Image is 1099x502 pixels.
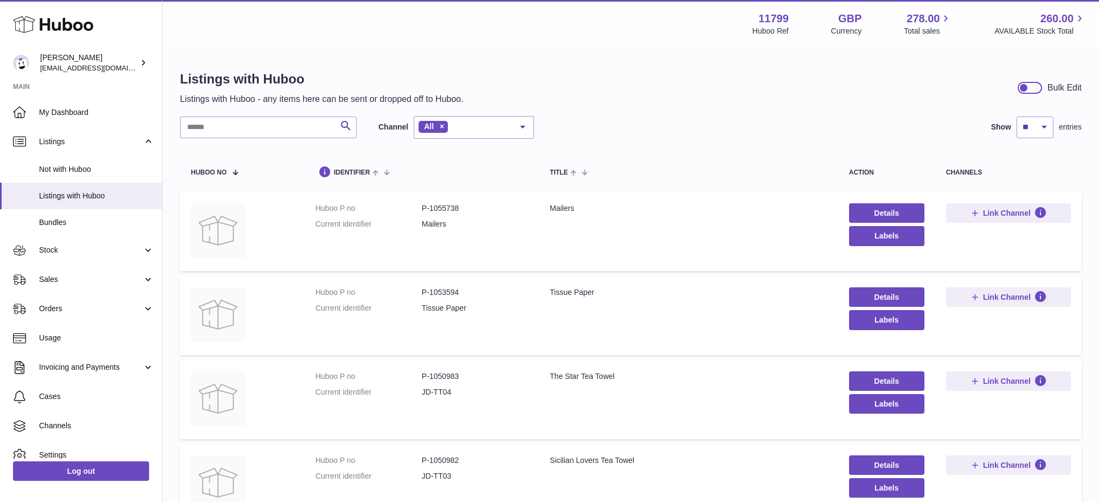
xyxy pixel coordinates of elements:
[550,169,568,176] span: title
[316,203,422,214] dt: Huboo P no
[849,394,924,414] button: Labels
[759,11,789,26] strong: 11799
[1040,11,1074,26] span: 260.00
[991,122,1011,132] label: Show
[550,203,827,214] div: Mailers
[39,362,143,372] span: Invoicing and Payments
[550,371,827,382] div: The Star Tea Towel
[39,164,154,175] span: Not with Huboo
[422,371,528,382] dd: P-1050983
[39,245,143,255] span: Stock
[849,371,924,391] a: Details
[849,310,924,330] button: Labels
[422,203,528,214] dd: P-1055738
[316,371,422,382] dt: Huboo P no
[994,11,1086,36] a: 260.00 AVAILABLE Stock Total
[550,287,827,298] div: Tissue Paper
[422,387,528,397] dd: JD-TT04
[40,63,159,72] span: [EMAIL_ADDRESS][DOMAIN_NAME]
[422,287,528,298] dd: P-1053594
[39,274,143,285] span: Sales
[378,122,408,132] label: Channel
[904,26,952,36] span: Total sales
[191,169,227,176] span: Huboo no
[424,122,434,131] span: All
[946,455,1071,475] button: Link Channel
[316,219,422,229] dt: Current identifier
[983,292,1031,302] span: Link Channel
[180,93,464,105] p: Listings with Huboo - any items here can be sent or dropped off to Huboo.
[316,387,422,397] dt: Current identifier
[13,55,29,71] img: internalAdmin-11799@internal.huboo.com
[39,304,143,314] span: Orders
[422,471,528,481] dd: JD-TT03
[849,287,924,307] a: Details
[550,455,827,466] div: Sicilian Lovers Tea Towel
[39,191,154,201] span: Listings with Huboo
[180,70,464,88] h1: Listings with Huboo
[1047,82,1082,94] div: Bulk Edit
[316,455,422,466] dt: Huboo P no
[838,11,862,26] strong: GBP
[316,287,422,298] dt: Huboo P no
[946,169,1071,176] div: channels
[39,391,154,402] span: Cases
[191,287,245,342] img: Tissue Paper
[849,169,924,176] div: action
[40,53,138,73] div: [PERSON_NAME]
[191,371,245,426] img: The Star Tea Towel
[39,217,154,228] span: Bundles
[946,371,1071,391] button: Link Channel
[849,203,924,223] a: Details
[946,287,1071,307] button: Link Channel
[946,203,1071,223] button: Link Channel
[831,26,862,36] div: Currency
[849,455,924,475] a: Details
[983,460,1031,470] span: Link Channel
[1059,122,1082,132] span: entries
[334,169,370,176] span: identifier
[983,376,1031,386] span: Link Channel
[983,208,1031,218] span: Link Channel
[13,461,149,481] a: Log out
[316,471,422,481] dt: Current identifier
[39,450,154,460] span: Settings
[994,26,1086,36] span: AVAILABLE Stock Total
[904,11,952,36] a: 278.00 Total sales
[39,333,154,343] span: Usage
[849,478,924,498] button: Labels
[316,303,422,313] dt: Current identifier
[422,219,528,229] dd: Mailers
[39,107,154,118] span: My Dashboard
[39,137,143,147] span: Listings
[39,421,154,431] span: Channels
[849,226,924,246] button: Labels
[422,303,528,313] dd: Tissue Paper
[422,455,528,466] dd: P-1050982
[191,203,245,258] img: Mailers
[907,11,940,26] span: 278.00
[753,26,789,36] div: Huboo Ref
